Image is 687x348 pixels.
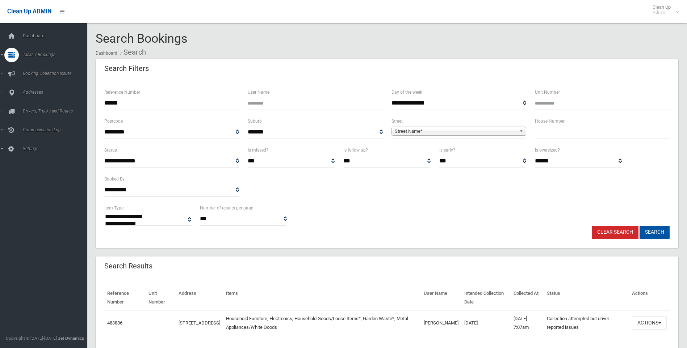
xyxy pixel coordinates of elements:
label: Is oversized? [535,146,560,154]
label: Suburb [248,117,262,125]
td: Collection attempted but driver reported issues [544,310,629,335]
label: Is follow up? [343,146,368,154]
th: Collected At [511,285,544,310]
label: Is early? [439,146,455,154]
label: Status [104,146,117,154]
label: Number of results per page [200,204,253,212]
li: Search [118,46,146,59]
span: Clean Up [649,4,678,15]
header: Search Results [96,259,161,273]
th: Reference Number [104,285,146,310]
span: Communication Log [21,127,92,132]
td: [PERSON_NAME] [421,310,461,335]
label: Is missed? [248,146,268,154]
label: House Number [535,117,565,125]
button: Actions [632,316,667,330]
label: Reference Number [104,88,140,96]
span: Dashboard [21,33,92,38]
a: Clear Search [592,226,638,239]
label: Unit Number [535,88,560,96]
label: Day of the week [391,88,422,96]
span: Tasks / Bookings [21,52,92,57]
span: Street Name* [395,127,516,136]
span: Clean Up ADMIN [7,8,51,15]
strong: Jet Dynamics [58,336,84,341]
a: 483886 [107,320,122,326]
a: Dashboard [96,51,117,56]
button: Search [640,226,670,239]
td: Household Furniture, Electronics, Household Goods/Loose Items*, Garden Waste*, Metal Appliances/W... [223,310,421,335]
label: Street [391,117,403,125]
header: Search Filters [96,61,158,76]
td: [DATE] [461,310,511,335]
label: Postcode [104,117,123,125]
th: Status [544,285,629,310]
th: Actions [629,285,670,310]
small: Admin [653,10,671,15]
label: User Name [248,88,269,96]
span: Copyright © [DATE]-[DATE] [6,336,57,341]
th: User Name [421,285,461,310]
label: Booked By [104,175,125,183]
span: Search Bookings [96,31,188,46]
th: Items [223,285,421,310]
th: Address [176,285,223,310]
span: Addresses [21,90,92,95]
span: Drivers, Trucks and Routes [21,109,92,114]
span: Booking Collection Issues [21,71,92,76]
label: Item Type [104,204,123,212]
th: Unit Number [146,285,175,310]
a: [STREET_ADDRESS] [179,320,220,326]
span: Settings [21,146,92,151]
th: Intended Collection Date [461,285,511,310]
td: [DATE] 7:07am [511,310,544,335]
